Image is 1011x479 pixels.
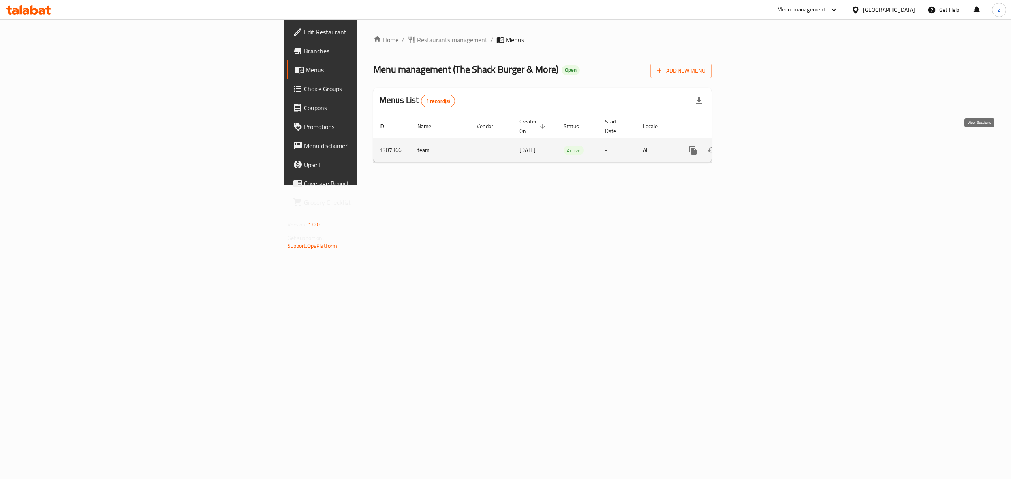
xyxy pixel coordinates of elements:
[287,41,453,60] a: Branches
[380,94,455,107] h2: Menus List
[777,5,826,15] div: Menu-management
[643,122,668,131] span: Locale
[373,60,558,78] span: Menu management ( The Shack Burger & More )
[637,138,677,162] td: All
[477,122,504,131] span: Vendor
[288,219,307,230] span: Version:
[304,141,446,150] span: Menu disclaimer
[306,65,446,75] span: Menus
[490,35,493,45] li: /
[304,27,446,37] span: Edit Restaurant
[287,98,453,117] a: Coupons
[519,117,548,136] span: Created On
[519,145,536,155] span: [DATE]
[564,122,589,131] span: Status
[380,122,395,131] span: ID
[287,174,453,193] a: Coverage Report
[308,219,320,230] span: 1.0.0
[863,6,915,14] div: [GEOGRAPHIC_DATA]
[287,155,453,174] a: Upsell
[304,160,446,169] span: Upsell
[650,64,712,78] button: Add New Menu
[690,92,708,110] div: Export file
[287,79,453,98] a: Choice Groups
[304,46,446,56] span: Branches
[304,198,446,207] span: Grocery Checklist
[304,179,446,188] span: Coverage Report
[564,146,584,155] span: Active
[287,193,453,212] a: Grocery Checklist
[304,84,446,94] span: Choice Groups
[998,6,1001,14] span: Z
[287,117,453,136] a: Promotions
[657,66,705,76] span: Add New Menu
[304,122,446,131] span: Promotions
[703,141,722,160] button: Change Status
[287,136,453,155] a: Menu disclaimer
[421,97,455,105] span: 1 record(s)
[562,65,580,75] div: Open
[288,233,324,243] span: Get support on:
[599,138,637,162] td: -
[605,117,627,136] span: Start Date
[506,35,524,45] span: Menus
[287,22,453,41] a: Edit Restaurant
[684,141,703,160] button: more
[421,95,455,107] div: Total records count
[287,60,453,79] a: Menus
[288,241,338,251] a: Support.OpsPlatform
[677,114,766,138] th: Actions
[417,122,442,131] span: Name
[304,103,446,112] span: Coupons
[373,114,766,163] table: enhanced table
[562,67,580,73] span: Open
[373,35,712,45] nav: breadcrumb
